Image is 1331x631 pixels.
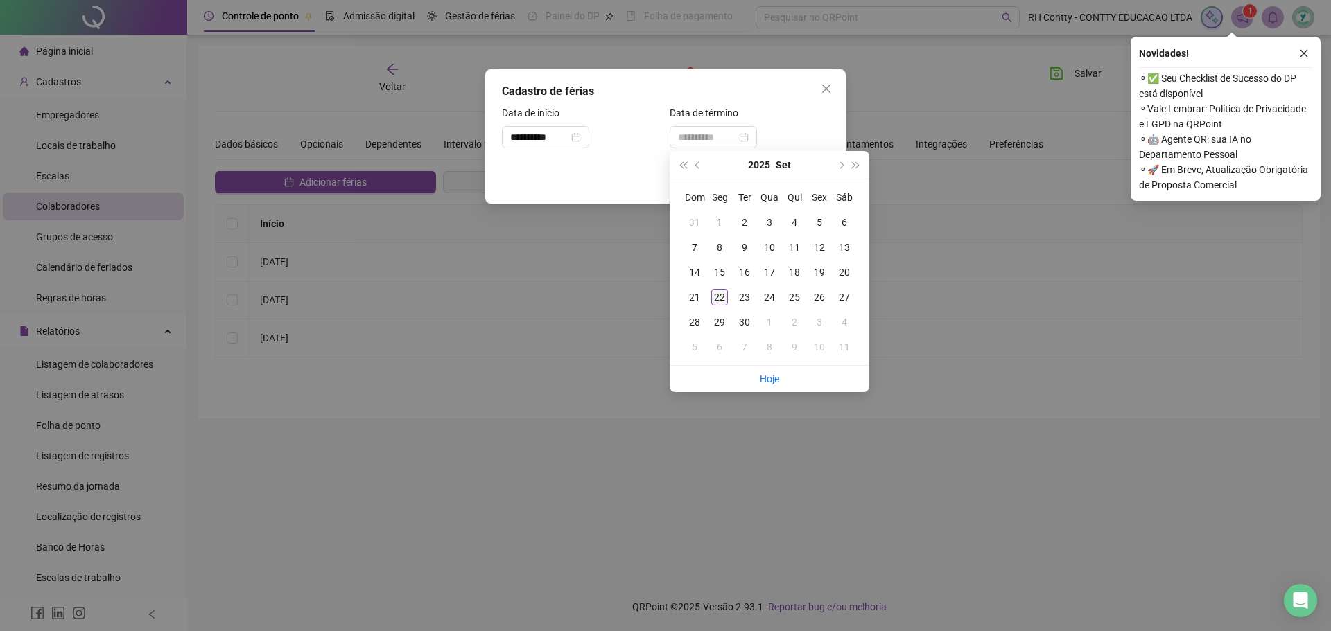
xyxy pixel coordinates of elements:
[732,285,757,310] td: 2025-09-23
[786,314,803,330] div: 2
[1139,162,1312,193] span: ⚬ 🚀 Em Breve, Atualização Obrigatória de Proposta Comercial
[736,264,753,281] div: 16
[707,335,732,359] td: 2025-10-06
[836,314,853,330] div: 4
[711,339,728,355] div: 6
[682,185,707,210] th: Dom
[832,310,857,335] td: 2025-10-04
[707,235,732,260] td: 2025-09-08
[707,185,732,210] th: Seg
[782,235,807,260] td: 2025-09-11
[682,210,707,235] td: 2025-08-31
[1139,46,1189,61] span: Novidades !
[1139,132,1312,162] span: ⚬ 🤖 Agente QR: sua IA no Departamento Pessoal
[757,335,782,359] td: 2025-10-08
[761,314,778,330] div: 1
[832,260,857,285] td: 2025-09-20
[782,185,807,210] th: Qui
[836,339,853,355] div: 11
[811,289,828,305] div: 26
[786,239,803,256] div: 11
[761,339,778,355] div: 8
[711,264,728,281] div: 15
[707,310,732,335] td: 2025-09-29
[815,78,837,100] button: Close
[782,260,807,285] td: 2025-09-18
[832,210,857,235] td: 2025-09-06
[786,214,803,231] div: 4
[821,83,832,94] span: close
[732,185,757,210] th: Ter
[832,285,857,310] td: 2025-09-27
[849,151,864,179] button: super-next-year
[675,151,690,179] button: super-prev-year
[736,289,753,305] div: 23
[711,289,728,305] div: 22
[757,210,782,235] td: 2025-09-03
[707,260,732,285] td: 2025-09-15
[732,235,757,260] td: 2025-09-09
[757,235,782,260] td: 2025-09-10
[757,185,782,210] th: Qua
[761,264,778,281] div: 17
[732,310,757,335] td: 2025-09-30
[502,83,829,100] div: Cadastro de férias
[833,151,848,179] button: next-year
[686,289,703,305] div: 21
[807,335,832,359] td: 2025-10-10
[707,210,732,235] td: 2025-09-01
[690,151,706,179] button: prev-year
[776,151,791,179] button: month panel
[686,314,703,330] div: 28
[807,210,832,235] td: 2025-09-05
[670,105,747,121] label: Data de término
[836,289,853,305] div: 27
[682,335,707,359] td: 2025-10-05
[761,289,778,305] div: 24
[682,285,707,310] td: 2025-09-21
[757,310,782,335] td: 2025-10-01
[748,151,770,179] button: year panel
[782,335,807,359] td: 2025-10-09
[807,285,832,310] td: 2025-09-26
[807,260,832,285] td: 2025-09-19
[757,260,782,285] td: 2025-09-17
[1139,101,1312,132] span: ⚬ Vale Lembrar: Política de Privacidade e LGPD na QRPoint
[786,264,803,281] div: 18
[761,239,778,256] div: 10
[811,264,828,281] div: 19
[732,210,757,235] td: 2025-09-02
[682,235,707,260] td: 2025-09-07
[786,339,803,355] div: 9
[832,185,857,210] th: Sáb
[502,105,568,121] label: Data de início
[1139,71,1312,101] span: ⚬ ✅ Seu Checklist de Sucesso do DP está disponível
[811,239,828,256] div: 12
[686,239,703,256] div: 7
[736,214,753,231] div: 2
[736,339,753,355] div: 7
[807,235,832,260] td: 2025-09-12
[811,214,828,231] div: 5
[732,335,757,359] td: 2025-10-07
[757,285,782,310] td: 2025-09-24
[811,314,828,330] div: 3
[832,335,857,359] td: 2025-10-11
[1299,48,1309,58] span: close
[786,289,803,305] div: 25
[832,235,857,260] td: 2025-09-13
[686,214,703,231] div: 31
[732,260,757,285] td: 2025-09-16
[711,239,728,256] div: 8
[807,185,832,210] th: Sex
[682,260,707,285] td: 2025-09-14
[782,210,807,235] td: 2025-09-04
[707,285,732,310] td: 2025-09-22
[836,264,853,281] div: 20
[686,264,703,281] div: 14
[782,285,807,310] td: 2025-09-25
[711,314,728,330] div: 29
[836,214,853,231] div: 6
[711,214,728,231] div: 1
[736,314,753,330] div: 30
